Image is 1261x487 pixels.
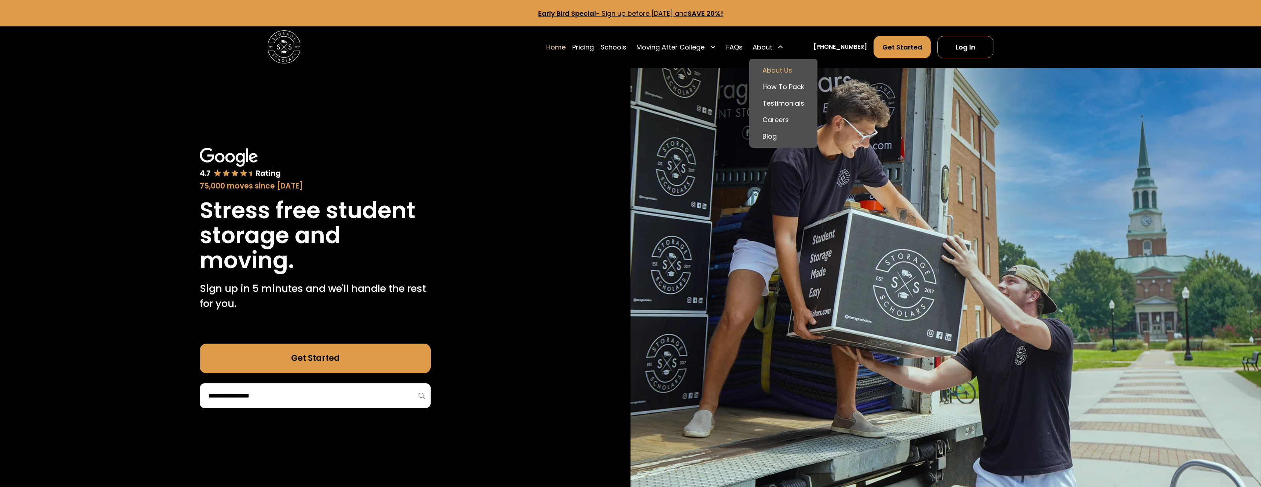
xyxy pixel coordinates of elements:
[753,111,814,128] a: Careers
[200,148,281,179] img: Google 4.7 star rating
[874,36,931,58] a: Get Started
[600,36,626,59] a: Schools
[636,42,705,52] div: Moving After College
[753,95,814,111] a: Testimonials
[538,9,596,18] strong: Early Bird Special
[726,36,743,59] a: FAQs
[753,78,814,95] a: How To Pack
[268,30,301,63] img: Storage Scholars main logo
[200,180,431,191] div: 75,000 moves since [DATE]
[200,281,431,311] p: Sign up in 5 minutes and we'll handle the rest for you.
[749,59,817,148] nav: About
[749,36,787,59] div: About
[633,36,720,59] div: Moving After College
[546,36,566,59] a: Home
[200,198,431,273] h1: Stress free student storage and moving.
[813,43,867,51] a: [PHONE_NUMBER]
[688,9,723,18] strong: SAVE 20%!
[753,128,814,144] a: Blog
[572,36,594,59] a: Pricing
[753,62,814,78] a: About Us
[753,42,772,52] div: About
[538,9,723,18] a: Early Bird Special- Sign up before [DATE] andSAVE 20%!
[200,344,431,373] a: Get Started
[937,36,993,58] a: Log In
